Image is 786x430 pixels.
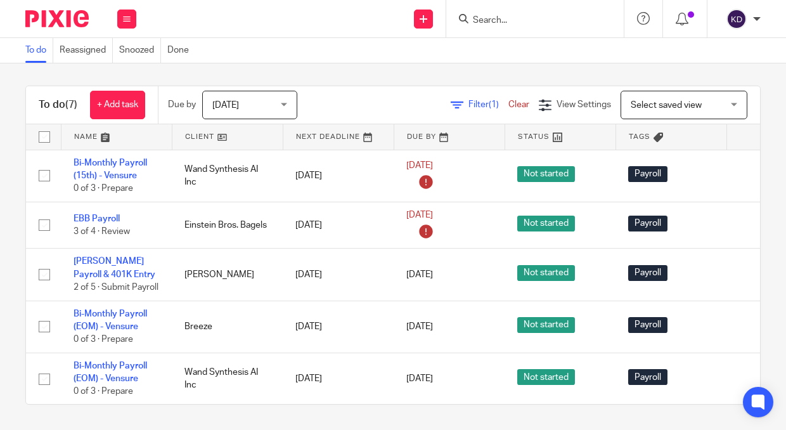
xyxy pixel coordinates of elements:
[74,214,120,223] a: EBB Payroll
[517,265,575,281] span: Not started
[628,369,667,385] span: Payroll
[25,10,89,27] img: Pixie
[406,270,433,279] span: [DATE]
[74,309,147,331] a: Bi-Monthly Payroll (EOM) - Vensure
[74,184,133,193] span: 0 of 3 · Prepare
[283,150,394,202] td: [DATE]
[468,100,508,109] span: Filter
[628,317,667,333] span: Payroll
[172,301,283,353] td: Breeze
[283,353,394,405] td: [DATE]
[39,98,77,112] h1: To do
[167,38,195,63] a: Done
[557,100,611,109] span: View Settings
[283,301,394,353] td: [DATE]
[517,369,575,385] span: Not started
[74,362,147,383] a: Bi-Monthly Payroll (EOM) - Vensure
[172,353,283,405] td: Wand Synthesis AI Inc
[629,133,650,140] span: Tags
[508,100,529,109] a: Clear
[74,388,133,396] span: 0 of 3 · Prepare
[283,249,394,301] td: [DATE]
[489,100,499,109] span: (1)
[406,211,433,219] span: [DATE]
[172,202,283,249] td: Einstein Bros. Bagels
[119,38,161,63] a: Snoozed
[74,159,147,180] a: Bi-Monthly Payroll (15th) - Vensure
[472,15,586,27] input: Search
[168,98,196,111] p: Due by
[283,202,394,249] td: [DATE]
[628,216,667,231] span: Payroll
[90,91,145,119] a: + Add task
[406,322,433,331] span: [DATE]
[74,257,155,278] a: [PERSON_NAME] Payroll & 401K Entry
[406,374,433,383] span: [DATE]
[172,249,283,301] td: [PERSON_NAME]
[60,38,113,63] a: Reassigned
[74,283,158,292] span: 2 of 5 · Submit Payroll
[74,227,130,236] span: 3 of 4 · Review
[628,265,667,281] span: Payroll
[65,100,77,110] span: (7)
[172,150,283,202] td: Wand Synthesis AI Inc
[631,101,702,110] span: Select saved view
[406,161,433,170] span: [DATE]
[628,166,667,182] span: Payroll
[517,216,575,231] span: Not started
[726,9,747,29] img: svg%3E
[517,317,575,333] span: Not started
[74,335,133,344] span: 0 of 3 · Prepare
[212,101,239,110] span: [DATE]
[517,166,575,182] span: Not started
[25,38,53,63] a: To do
